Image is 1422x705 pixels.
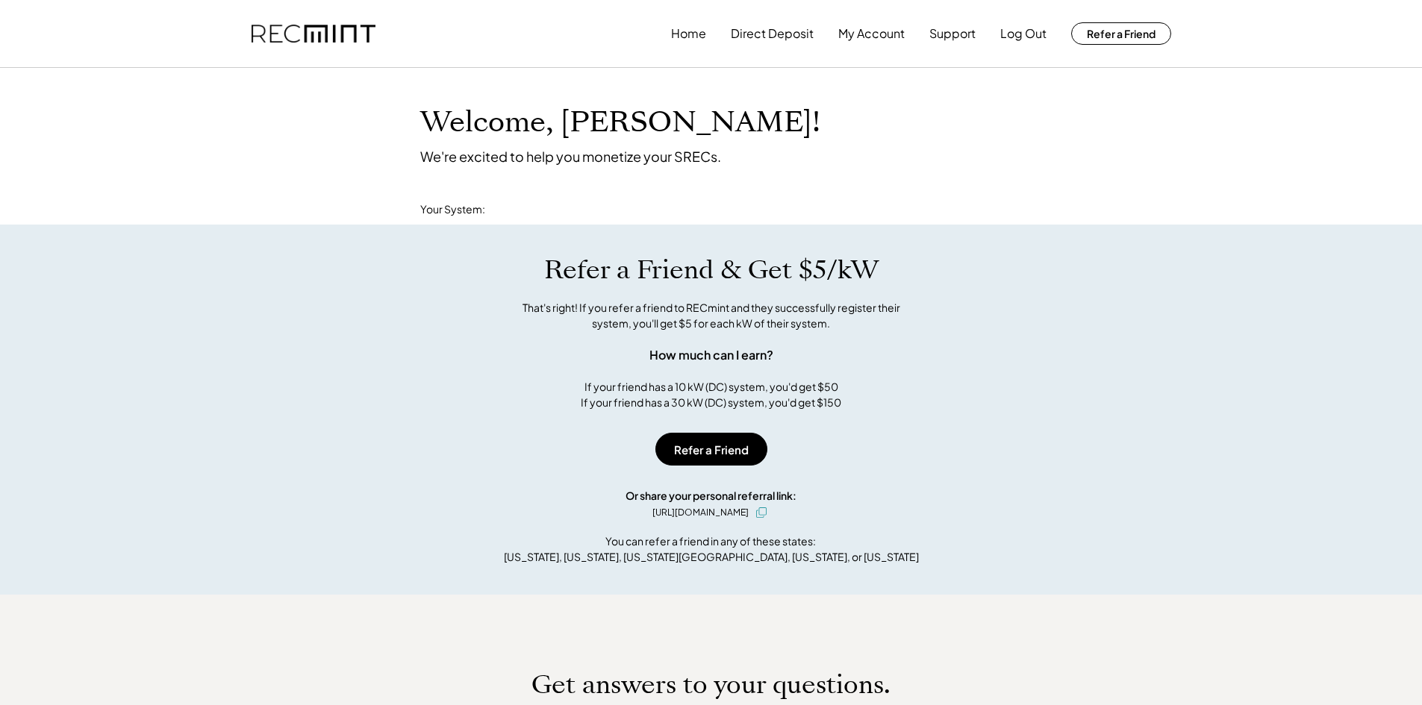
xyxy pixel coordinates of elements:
button: click to copy [752,504,770,521]
div: How much can I earn? [649,346,773,364]
div: If your friend has a 10 kW (DC) system, you'd get $50 If your friend has a 30 kW (DC) system, you... [581,379,841,410]
h1: Refer a Friend & Get $5/kW [544,254,879,286]
div: [URL][DOMAIN_NAME] [652,506,749,519]
button: Home [671,19,706,48]
div: Your System: [420,202,485,217]
button: Support [929,19,976,48]
h1: Get answers to your questions. [531,669,891,701]
div: Or share your personal referral link: [626,488,796,504]
button: Refer a Friend [655,433,767,466]
button: Log Out [1000,19,1047,48]
h1: Welcome, [PERSON_NAME]! [420,105,820,140]
button: Refer a Friend [1071,22,1171,45]
img: recmint-logotype%403x.png [252,25,375,43]
div: That's right! If you refer a friend to RECmint and they successfully register their system, you'l... [506,300,917,331]
div: We're excited to help you monetize your SRECs. [420,148,721,165]
button: Direct Deposit [731,19,814,48]
button: My Account [838,19,905,48]
div: You can refer a friend in any of these states: [US_STATE], [US_STATE], [US_STATE][GEOGRAPHIC_DATA... [504,533,919,565]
